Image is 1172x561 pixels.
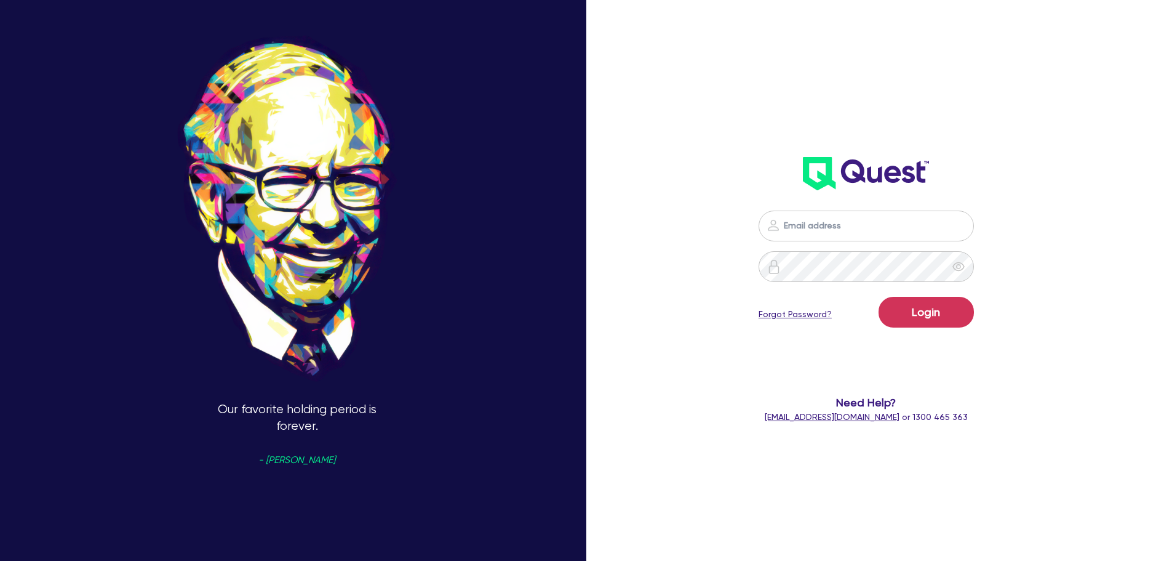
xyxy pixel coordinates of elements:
span: - [PERSON_NAME] [258,456,335,465]
img: icon-password [767,259,781,274]
a: [EMAIL_ADDRESS][DOMAIN_NAME] [765,412,899,422]
button: Login [879,297,974,328]
img: icon-password [766,218,781,233]
img: wH2k97JdezQIQAAAABJRU5ErkJggg== [803,157,929,190]
span: Need Help? [709,394,1024,411]
input: Email address [759,211,974,241]
span: or 1300 465 363 [765,412,968,422]
a: Forgot Password? [759,308,832,321]
span: eye [952,260,965,273]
